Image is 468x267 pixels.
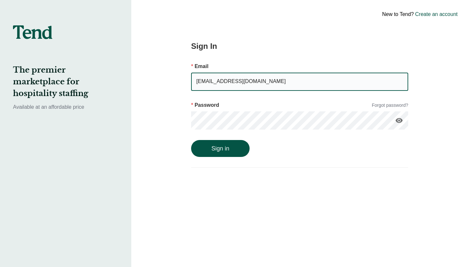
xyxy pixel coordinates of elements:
[191,63,408,70] p: Email
[191,40,408,52] h2: Sign In
[13,103,118,111] p: Available at an affordable price
[395,117,403,124] i: visibility
[13,64,118,99] h2: The premier marketplace for hospitality staffing
[191,101,219,109] p: Password
[415,10,458,18] a: Create an account
[191,140,250,157] button: Sign in
[372,102,408,109] a: Forgot password?
[13,25,52,39] img: tend-logo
